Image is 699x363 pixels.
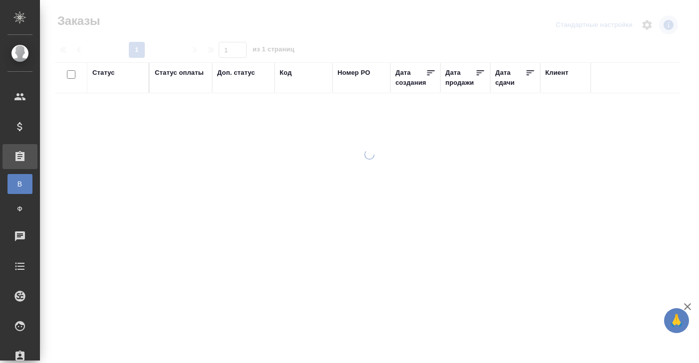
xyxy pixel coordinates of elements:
[7,199,32,219] a: Ф
[668,310,685,331] span: 🙏
[92,68,115,78] div: Статус
[445,68,475,88] div: Дата продажи
[7,174,32,194] a: В
[155,68,204,78] div: Статус оплаты
[545,68,568,78] div: Клиент
[338,68,370,78] div: Номер PO
[495,68,525,88] div: Дата сдачи
[12,204,27,214] span: Ф
[217,68,255,78] div: Доп. статус
[395,68,426,88] div: Дата создания
[12,179,27,189] span: В
[664,308,689,333] button: 🙏
[280,68,292,78] div: Код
